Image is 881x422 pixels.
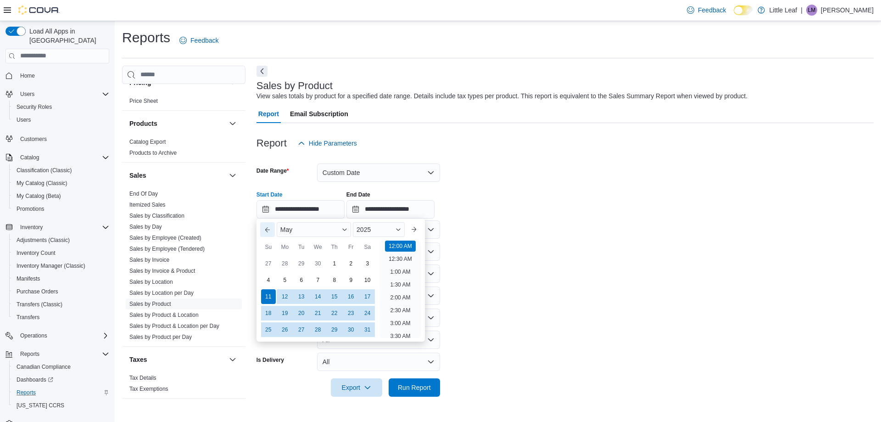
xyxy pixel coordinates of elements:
div: day-16 [344,289,358,304]
span: Customers [20,135,47,143]
button: Transfers [9,311,113,324]
div: day-11 [261,289,276,304]
a: Purchase Orders [13,286,62,297]
li: 12:00 AM [385,241,416,252]
a: Products to Archive [129,150,177,156]
span: [US_STATE] CCRS [17,402,64,409]
p: [PERSON_NAME] [821,5,874,16]
span: Operations [17,330,109,341]
span: Dashboards [13,374,109,385]
div: day-4 [261,273,276,287]
span: Export [336,378,377,397]
a: Sales by Employee (Tendered) [129,246,205,252]
div: day-13 [294,289,309,304]
label: Date Range [256,167,289,174]
span: Reports [13,387,109,398]
h3: Taxes [129,355,147,364]
a: Transfers (Classic) [13,299,66,310]
button: Taxes [227,354,238,365]
button: Open list of options [427,248,435,255]
span: Inventory Count [17,249,56,257]
a: Sales by Product & Location [129,312,199,318]
a: Inventory Count [13,248,59,259]
div: May, 2025 [260,255,376,338]
span: Catalog [20,154,39,161]
span: Users [13,114,109,125]
a: Sales by Product per Day [129,334,192,340]
div: day-5 [278,273,292,287]
button: Security Roles [9,101,113,113]
a: Sales by Invoice [129,257,169,263]
button: Users [9,113,113,126]
a: [US_STATE] CCRS [13,400,68,411]
ul: Time [379,241,421,338]
span: Security Roles [17,103,52,111]
span: Sales by Product & Location [129,311,199,319]
a: Manifests [13,273,44,284]
button: Products [129,119,225,128]
button: Catalog [17,152,43,163]
button: All [317,353,440,371]
a: Feedback [176,31,222,50]
a: Sales by Location per Day [129,290,194,296]
span: 2025 [357,226,371,233]
span: Classification (Classic) [17,167,72,174]
div: day-27 [261,256,276,271]
div: Pricing [122,96,245,110]
div: Leanne McPhie [806,5,817,16]
button: Next [256,66,268,77]
div: day-21 [311,306,325,321]
span: Hide Parameters [309,139,357,148]
div: day-27 [294,322,309,337]
button: Operations [2,329,113,342]
span: Sales by Product [129,300,171,308]
button: Classification (Classic) [9,164,113,177]
span: Sales by Employee (Created) [129,234,201,242]
a: Tax Exemptions [129,386,168,392]
a: Home [17,70,39,81]
a: My Catalog (Classic) [13,178,71,189]
div: Products [122,136,245,162]
div: Su [261,240,276,254]
button: Users [17,89,38,100]
a: Promotions [13,203,48,214]
span: My Catalog (Classic) [17,180,67,187]
a: Customers [17,134,50,145]
div: day-8 [327,273,342,287]
button: Promotions [9,203,113,215]
div: day-28 [311,322,325,337]
span: Sales by Employee (Tendered) [129,245,205,253]
span: Price Sheet [129,97,158,105]
button: Canadian Compliance [9,360,113,373]
button: Inventory [17,222,46,233]
a: End Of Day [129,191,158,197]
a: Feedback [683,1,730,19]
div: day-29 [294,256,309,271]
span: Catalog Export [129,138,166,146]
span: Operations [20,332,47,339]
a: Sales by Employee (Created) [129,235,201,241]
div: day-3 [360,256,375,271]
span: Tax Details [129,374,156,382]
div: day-30 [344,322,358,337]
span: Users [17,116,31,124]
label: Start Date [256,191,283,198]
button: Purchase Orders [9,285,113,298]
button: Reports [17,349,43,360]
div: day-19 [278,306,292,321]
button: Export [331,378,382,397]
div: day-26 [278,322,292,337]
a: Dashboards [9,373,113,386]
div: day-2 [344,256,358,271]
div: day-10 [360,273,375,287]
a: Sales by Product [129,301,171,307]
p: Little Leaf [769,5,797,16]
div: day-18 [261,306,276,321]
span: Reports [17,389,36,396]
li: 1:00 AM [386,266,414,277]
span: LM [808,5,816,16]
a: Inventory Manager (Classic) [13,260,89,271]
button: Next month [407,222,421,237]
div: day-7 [311,273,325,287]
button: Custom Date [317,163,440,182]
